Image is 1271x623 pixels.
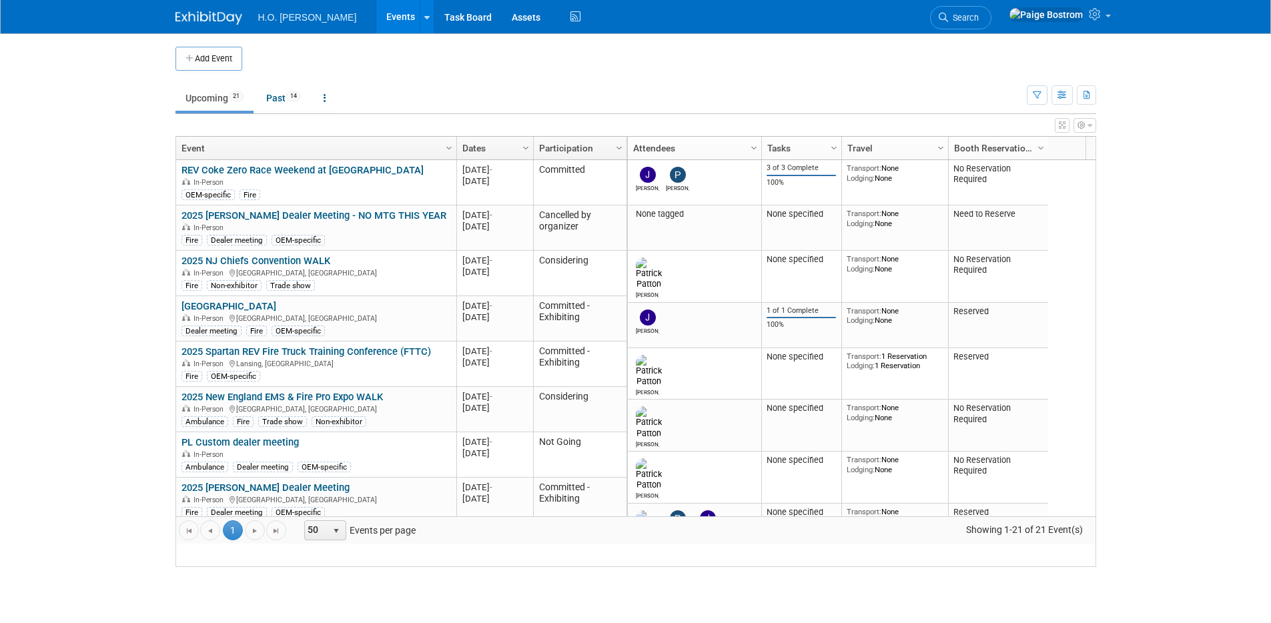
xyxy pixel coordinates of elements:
a: Dates [462,137,524,159]
div: None None [847,306,943,326]
span: Lodging: [847,173,875,183]
div: [DATE] [462,300,527,311]
td: No Reservation Required [948,452,1048,504]
td: Cancelled by organizer [533,205,626,251]
div: [DATE] [462,175,527,187]
span: In-Person [193,360,228,368]
div: OEM-specific [272,235,325,245]
span: 21 [229,91,244,101]
span: In-Person [193,314,228,323]
div: Fire [181,280,202,291]
span: Lodging: [847,264,875,273]
div: None None [847,163,943,183]
span: - [490,210,492,220]
td: Need to Reserve [948,205,1048,251]
div: OEM-specific [298,462,351,472]
td: Committed - Exhibiting [533,342,626,387]
div: [GEOGRAPHIC_DATA], [GEOGRAPHIC_DATA] [181,494,450,505]
td: Reserved [948,348,1048,400]
div: None specified [767,507,836,518]
div: Dealer meeting [181,326,242,336]
a: Column Settings [442,137,456,157]
span: - [490,165,492,175]
span: Column Settings [935,143,946,153]
div: Non-exhibitor [312,416,366,427]
span: - [490,346,492,356]
div: None specified [767,209,836,219]
span: - [490,301,492,311]
a: 2025 New England EMS & Fire Pro Expo WALK [181,391,383,403]
div: [DATE] [462,391,527,402]
span: Transport: [847,306,881,316]
div: Fire [240,189,260,200]
span: Transport: [847,254,881,263]
div: [GEOGRAPHIC_DATA], [GEOGRAPHIC_DATA] [181,267,450,278]
div: [DATE] [462,266,527,277]
img: In-Person Event [182,360,190,366]
div: OEM-specific [272,507,325,518]
a: Go to the next page [245,520,265,540]
img: Patrick Patton [636,355,662,387]
a: PL Custom dealer meeting [181,436,299,448]
a: Travel [847,137,939,159]
span: Transport: [847,209,881,218]
div: [DATE] [462,346,527,357]
a: Go to the previous page [200,520,220,540]
span: Go to the last page [271,526,282,536]
td: Reserved [948,504,1048,556]
span: Transport: [847,352,881,361]
div: Fire [181,507,202,518]
span: Column Settings [520,143,531,153]
span: Go to the previous page [205,526,216,536]
div: Paul Bostrom [666,183,689,191]
div: None specified [767,254,836,265]
span: Transport: [847,403,881,412]
div: None 1 Reservation [847,507,943,526]
a: Search [930,6,991,29]
td: No Reservation Required [948,160,1048,205]
div: Fire [181,235,202,245]
td: Reserved [948,303,1048,348]
td: Not Going [533,432,626,478]
span: Lodging: [847,413,875,422]
img: Paul Bostrom [670,167,686,183]
div: None specified [767,352,836,362]
button: Add Event [175,47,242,71]
a: Column Settings [747,137,761,157]
a: Go to the last page [266,520,286,540]
img: In-Person Event [182,405,190,412]
td: Considering [533,251,626,296]
div: OEM-specific [207,371,260,382]
a: 2025 Spartan REV Fire Truck Training Conference (FTTC) [181,346,431,358]
a: Booth Reservation Status [954,137,1039,159]
a: Column Settings [612,137,626,157]
div: [DATE] [462,448,527,459]
span: Column Settings [1035,143,1046,153]
img: In-Person Event [182,178,190,185]
div: [DATE] [462,209,527,221]
span: In-Person [193,496,228,504]
img: Jared Bostrom [640,167,656,183]
img: In-Person Event [182,450,190,457]
img: Patrick Patton [636,458,662,490]
div: [DATE] [462,482,527,493]
div: Ambulance [181,416,228,427]
div: Fire [246,326,267,336]
a: Tasks [767,137,833,159]
a: 2025 [PERSON_NAME] Dealer Meeting - NO MTG THIS YEAR [181,209,446,221]
span: Column Settings [749,143,759,153]
span: H.O. [PERSON_NAME] [258,12,357,23]
div: [DATE] [462,255,527,266]
span: - [490,482,492,492]
div: [DATE] [462,164,527,175]
div: Jared Bostrom [636,326,659,334]
div: Fire [233,416,254,427]
div: Patrick Patton [636,490,659,499]
span: In-Person [193,450,228,459]
span: Column Settings [444,143,454,153]
a: REV Coke Zero Race Weekend at [GEOGRAPHIC_DATA] [181,164,424,176]
div: Lansing, [GEOGRAPHIC_DATA] [181,358,450,369]
div: Trade show [258,416,307,427]
div: 3 of 3 Complete [767,163,836,173]
span: 1 [223,520,243,540]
